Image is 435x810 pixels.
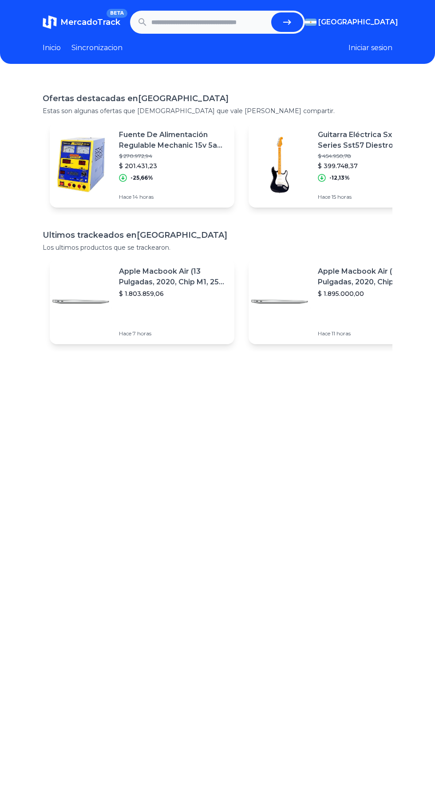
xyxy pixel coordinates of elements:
[318,330,426,337] p: Hace 11 horas
[348,43,392,53] button: Iniciar sesion
[119,266,227,287] p: Apple Macbook Air (13 Pulgadas, 2020, Chip M1, 256 Gb De Ssd, 8 Gb De Ram) - Plata
[107,9,127,18] span: BETA
[119,193,227,201] p: Hace 14 horas
[119,153,227,160] p: $ 270.972,94
[119,289,227,298] p: $ 1.803.859,06
[43,15,57,29] img: MercadoTrack
[305,19,316,26] img: Argentina
[249,259,433,344] a: Featured imageApple Macbook Air (13 Pulgadas, 2020, Chip M1, 256 Gb De Ssd, 8 Gb De Ram) - Plata$...
[43,229,392,241] h1: Ultimos trackeados en [GEOGRAPHIC_DATA]
[318,266,426,287] p: Apple Macbook Air (13 Pulgadas, 2020, Chip M1, 256 Gb De Ssd, 8 Gb De Ram) - Plata
[43,92,392,105] h1: Ofertas destacadas en [GEOGRAPHIC_DATA]
[119,130,227,151] p: Fuente De Alimentación Regulable Mechanic 15v 5a Dsp15d5
[43,43,61,53] a: Inicio
[329,174,350,181] p: -12,13%
[43,15,120,29] a: MercadoTrackBETA
[305,17,392,28] button: [GEOGRAPHIC_DATA]
[249,271,311,333] img: Featured image
[50,122,234,208] a: Featured imageFuente De Alimentación Regulable Mechanic 15v 5a Dsp15d5$ 270.972,94$ 201.431,23-25...
[43,106,392,115] p: Estas son algunas ofertas que [DEMOGRAPHIC_DATA] que vale [PERSON_NAME] compartir.
[50,271,112,333] img: Featured image
[119,161,227,170] p: $ 201.431,23
[318,130,426,151] p: Guitarra Eléctrica Sx Vintage Series Sst57 Diestro Black
[50,134,112,196] img: Featured image
[60,17,120,27] span: MercadoTrack
[318,17,398,28] span: [GEOGRAPHIC_DATA]
[249,134,311,196] img: Featured image
[318,161,426,170] p: $ 399.748,37
[249,122,433,208] a: Featured imageGuitarra Eléctrica Sx Vintage Series Sst57 Diestro Black$ 454.950,78$ 399.748,37-12...
[71,43,123,53] a: Sincronizacion
[318,289,426,298] p: $ 1.895.000,00
[318,193,426,201] p: Hace 15 horas
[318,153,426,160] p: $ 454.950,78
[50,259,234,344] a: Featured imageApple Macbook Air (13 Pulgadas, 2020, Chip M1, 256 Gb De Ssd, 8 Gb De Ram) - Plata$...
[43,243,392,252] p: Los ultimos productos que se trackearon.
[119,330,227,337] p: Hace 7 horas
[130,174,153,181] p: -25,66%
